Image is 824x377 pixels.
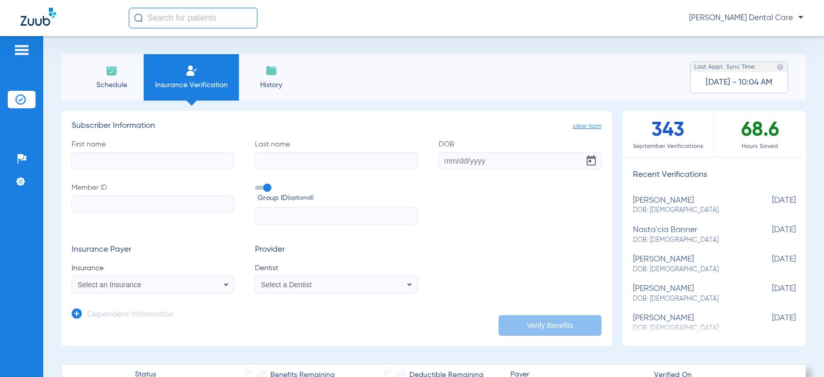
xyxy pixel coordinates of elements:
[744,225,796,244] span: [DATE]
[744,196,796,215] span: [DATE]
[633,225,744,244] div: nasta'cia banner
[714,141,806,152] span: Hours Saved
[151,80,231,90] span: Insurance Verification
[255,152,418,170] input: Last name
[72,195,234,213] input: Member ID
[257,193,418,204] span: Group ID
[633,196,744,215] div: [PERSON_NAME]
[633,284,744,303] div: [PERSON_NAME]
[72,263,234,273] span: Insurance
[633,314,744,333] div: [PERSON_NAME]
[623,141,714,152] span: September Verifications
[287,193,314,204] small: (optional)
[633,255,744,274] div: [PERSON_NAME]
[13,44,30,56] img: hamburger-icon
[72,139,234,170] label: First name
[714,111,806,157] div: 68.6
[623,170,806,181] h3: Recent Verifications
[78,281,142,289] span: Select an Insurance
[744,284,796,303] span: [DATE]
[633,294,744,304] span: DOB: [DEMOGRAPHIC_DATA]
[744,314,796,333] span: [DATE]
[185,64,198,77] img: Manual Insurance Verification
[694,62,756,72] span: Last Appt. Sync Time:
[255,245,418,255] h3: Provider
[439,139,602,170] label: DOB
[706,77,772,88] span: [DATE] - 10:04 AM
[581,151,602,171] button: Open calendar
[265,64,278,77] img: History
[106,64,118,77] img: Schedule
[87,310,174,320] h3: Dependent Information
[689,13,803,23] span: [PERSON_NAME] Dental Care
[87,80,136,90] span: Schedule
[72,245,234,255] h3: Insurance Payer
[744,255,796,274] span: [DATE]
[633,265,744,274] span: DOB: [DEMOGRAPHIC_DATA]
[255,263,418,273] span: Dentist
[633,236,744,245] span: DOB: [DEMOGRAPHIC_DATA]
[439,152,602,170] input: DOBOpen calendar
[134,13,143,23] img: Search Icon
[261,281,312,289] span: Select a Dentist
[573,121,602,132] span: clear form
[72,121,602,132] h3: Subscriber Information
[777,63,784,71] img: last sync help info
[21,8,56,26] img: Zuub Logo
[499,315,602,336] button: Verify Benefits
[72,152,234,170] input: First name
[247,80,296,90] span: History
[72,183,234,225] label: Member ID
[633,206,744,215] span: DOB: [DEMOGRAPHIC_DATA]
[129,8,257,28] input: Search for patients
[623,111,714,157] div: 343
[255,139,418,170] label: Last name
